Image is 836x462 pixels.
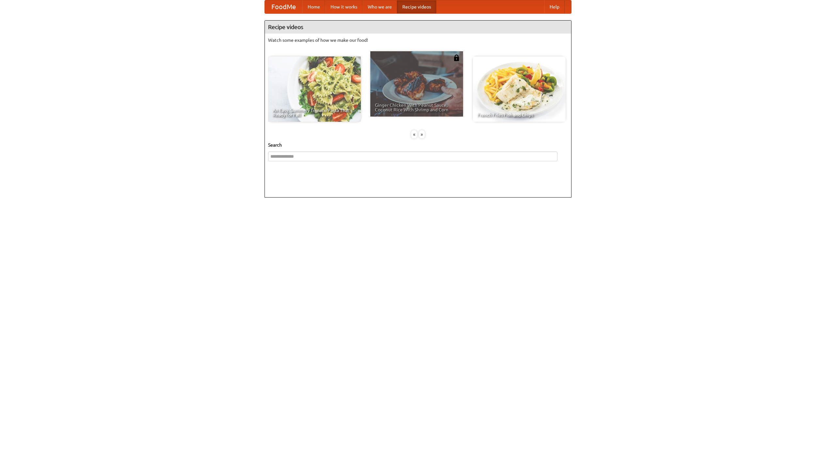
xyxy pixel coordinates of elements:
[302,0,325,13] a: Home
[265,21,571,34] h4: Recipe videos
[362,0,397,13] a: Who we are
[265,0,302,13] a: FoodMe
[419,130,425,138] div: »
[268,56,361,122] a: An Easy, Summery Tomato Pasta That's Ready for Fall
[473,56,566,122] a: French Fries Fish and Chips
[268,142,568,148] h5: Search
[325,0,362,13] a: How it works
[268,37,568,43] p: Watch some examples of how we make our food!
[411,130,417,138] div: «
[273,108,356,117] span: An Easy, Summery Tomato Pasta That's Ready for Fall
[453,55,460,61] img: 483408.png
[544,0,565,13] a: Help
[397,0,436,13] a: Recipe videos
[477,113,561,117] span: French Fries Fish and Chips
